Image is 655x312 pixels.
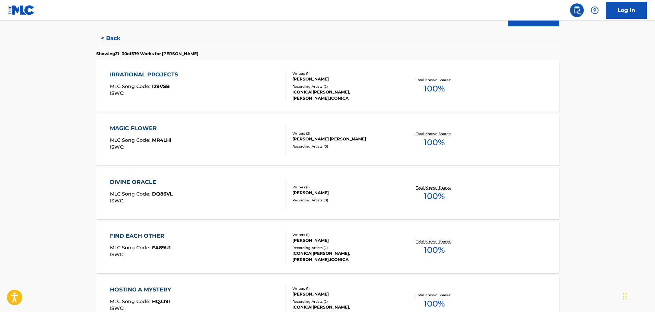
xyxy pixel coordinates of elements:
[292,185,396,190] div: Writers ( 1 )
[623,286,627,307] div: Drag
[110,124,172,133] div: MAGIC FLOWER
[152,137,172,143] span: MR4LHI
[416,239,453,244] p: Total Known Shares:
[292,136,396,142] div: [PERSON_NAME] [PERSON_NAME]
[606,2,647,19] a: Log In
[110,178,173,186] div: DIVINE ORACLE
[110,137,152,143] span: MLC Song Code :
[424,298,445,310] span: 100 %
[292,299,396,304] div: Recording Artists ( 2 )
[110,198,126,204] span: ISWC :
[96,51,198,57] p: Showing 21 - 30 of 579 Works for [PERSON_NAME]
[292,71,396,76] div: Writers ( 1 )
[96,114,559,165] a: MAGIC FLOWERMLC Song Code:MR4LHIISWC:Writers (2)[PERSON_NAME] [PERSON_NAME]Recording Artists (0)T...
[570,3,584,17] a: Public Search
[292,131,396,136] div: Writers ( 2 )
[110,90,126,96] span: ISWC :
[292,198,396,203] div: Recording Artists ( 0 )
[110,83,152,89] span: MLC Song Code :
[621,279,655,312] iframe: Chat Widget
[292,291,396,297] div: [PERSON_NAME]
[416,77,453,83] p: Total Known Shares:
[424,244,445,256] span: 100 %
[416,131,453,136] p: Total Known Shares:
[152,191,173,197] span: DQ86VL
[292,144,396,149] div: Recording Artists ( 0 )
[110,305,126,311] span: ISWC :
[96,222,559,273] a: FIND EACH OTHERMLC Song Code:FA89U1ISWC:Writers (1)[PERSON_NAME]Recording Artists (2)ICONICA|[PER...
[110,71,181,79] div: IRRATIONAL PROJECTS
[573,6,581,14] img: search
[591,6,599,14] img: help
[152,83,170,89] span: I29VSB
[110,144,126,150] span: ISWC :
[424,83,445,95] span: 100 %
[292,237,396,244] div: [PERSON_NAME]
[424,136,445,149] span: 100 %
[424,190,445,202] span: 100 %
[96,60,559,112] a: IRRATIONAL PROJECTSMLC Song Code:I29VSBISWC:Writers (1)[PERSON_NAME]Recording Artists (2)ICONICA|...
[110,298,152,304] span: MLC Song Code :
[110,245,152,251] span: MLC Song Code :
[110,191,152,197] span: MLC Song Code :
[588,3,602,17] div: Help
[292,84,396,89] div: Recording Artists ( 2 )
[292,245,396,250] div: Recording Artists ( 2 )
[8,5,35,15] img: MLC Logo
[96,30,137,47] button: < Back
[292,286,396,291] div: Writers ( 1 )
[416,292,453,298] p: Total Known Shares:
[96,168,559,219] a: DIVINE ORACLEMLC Song Code:DQ86VLISWC:Writers (1)[PERSON_NAME]Recording Artists (0)Total Known Sh...
[292,76,396,82] div: [PERSON_NAME]
[292,250,396,263] div: ICONICA|[PERSON_NAME], [PERSON_NAME],ICONICA
[152,298,170,304] span: HQ3J9I
[110,286,175,294] div: HOSTING A MYSTERY
[152,245,171,251] span: FA89U1
[416,185,453,190] p: Total Known Shares:
[110,232,171,240] div: FIND EACH OTHER
[292,89,396,101] div: ICONICA|[PERSON_NAME], [PERSON_NAME],ICONICA
[292,232,396,237] div: Writers ( 1 )
[110,251,126,258] span: ISWC :
[292,190,396,196] div: [PERSON_NAME]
